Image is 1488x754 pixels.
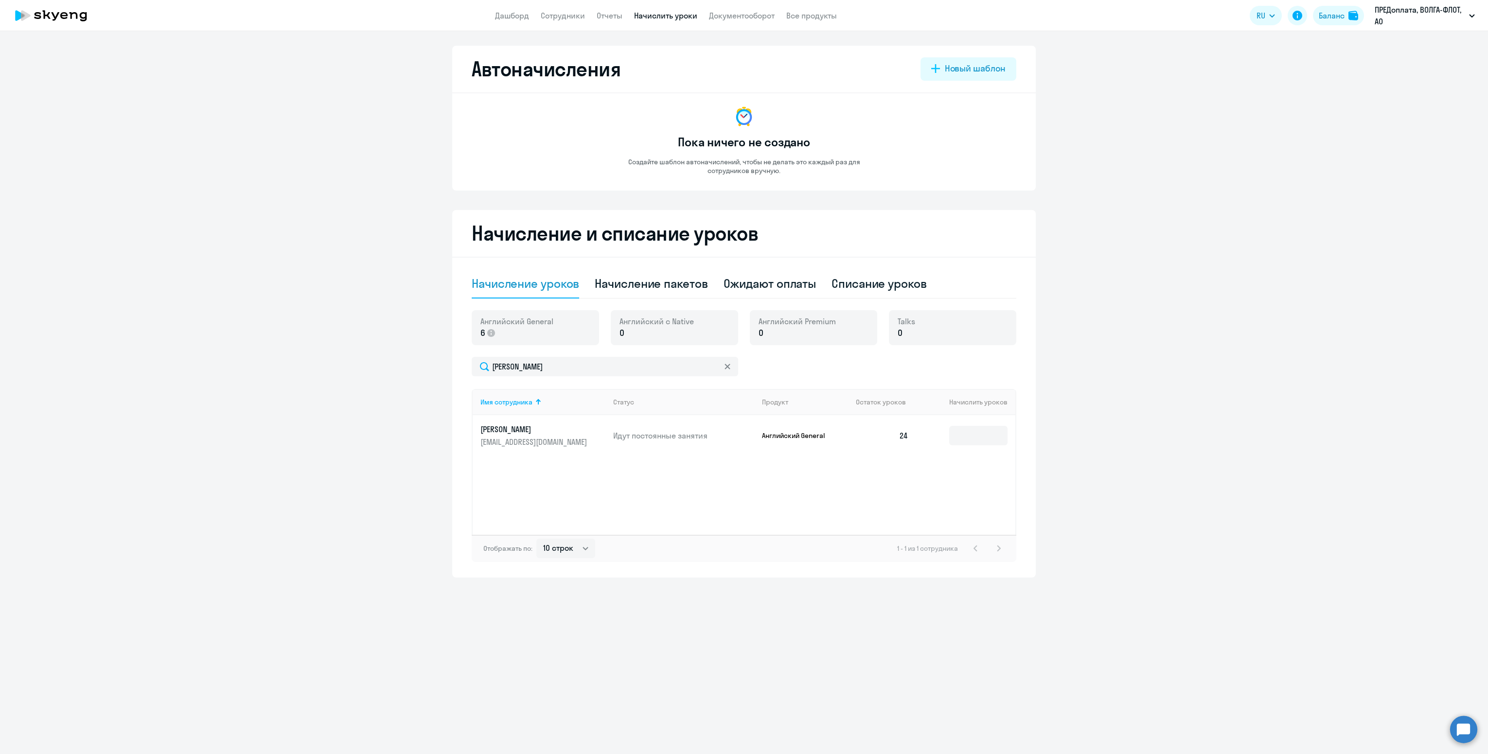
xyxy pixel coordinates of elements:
[945,62,1006,75] div: Новый шаблон
[1257,10,1265,21] span: RU
[613,430,754,441] p: Идут постоянные занятия
[541,11,585,20] a: Сотрудники
[480,424,589,435] p: [PERSON_NAME]
[480,316,553,327] span: Английский General
[856,398,906,406] span: Остаток уроков
[483,544,532,553] span: Отображать по:
[472,222,1016,245] h2: Начисление и списание уроков
[921,57,1016,81] button: Новый шаблон
[480,398,532,406] div: Имя сотрудника
[724,276,816,291] div: Ожидают оплаты
[495,11,529,20] a: Дашборд
[620,316,694,327] span: Английский с Native
[1375,4,1465,27] p: ПРЕДоплата, ВОЛГА-ФЛОТ, АО
[832,276,927,291] div: Списание уроков
[480,327,485,339] span: 6
[1348,11,1358,20] img: balance
[613,398,754,406] div: Статус
[1370,4,1480,27] button: ПРЕДоплата, ВОЛГА-ФЛОТ, АО
[759,316,836,327] span: Английский Premium
[1250,6,1282,25] button: RU
[480,398,605,406] div: Имя сотрудника
[597,11,622,20] a: Отчеты
[613,398,634,406] div: Статус
[898,327,903,339] span: 0
[898,316,915,327] span: Talks
[480,437,589,447] p: [EMAIL_ADDRESS][DOMAIN_NAME]
[620,327,624,339] span: 0
[786,11,837,20] a: Все продукты
[762,431,835,440] p: Английский General
[595,276,708,291] div: Начисление пакетов
[897,544,958,553] span: 1 - 1 из 1 сотрудника
[634,11,697,20] a: Начислить уроки
[1313,6,1364,25] button: Балансbalance
[472,357,738,376] input: Поиск по имени, email, продукту или статусу
[678,134,810,150] h3: Пока ничего не создано
[916,389,1015,415] th: Начислить уроков
[608,158,880,175] p: Создайте шаблон автоначислений, чтобы не делать это каждый раз для сотрудников вручную.
[759,327,763,339] span: 0
[856,398,916,406] div: Остаток уроков
[732,105,756,128] img: no-data
[1319,10,1345,21] div: Баланс
[762,398,788,406] div: Продукт
[762,398,849,406] div: Продукт
[472,276,579,291] div: Начисление уроков
[709,11,775,20] a: Документооборот
[480,424,605,447] a: [PERSON_NAME][EMAIL_ADDRESS][DOMAIN_NAME]
[848,415,916,456] td: 24
[472,57,620,81] h2: Автоначисления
